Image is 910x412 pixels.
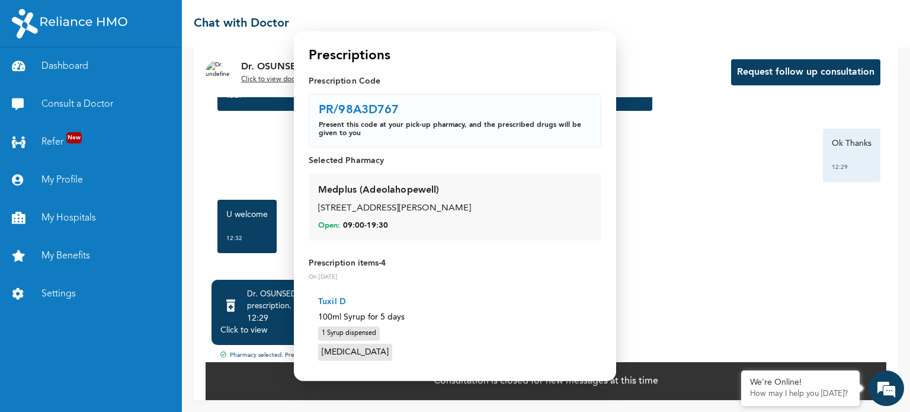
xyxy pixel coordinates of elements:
div: [STREET_ADDRESS][PERSON_NAME] [318,202,592,216]
div: 1 Syrup dispensed [318,326,380,341]
span: We're online! [69,141,164,261]
span: Conversation [6,369,116,378]
p: Present this code at your pick-up pharmacy, and the prescribed drugs will be given to you [319,121,591,138]
img: d_794563401_company_1708531726252_794563401 [22,59,48,89]
span: 09:00 - 19:30 [343,220,388,231]
p: 100ml Syrup for 5 days [318,311,592,323]
h4: Prescriptions [309,46,390,66]
textarea: Type your message and hit 'Enter' [6,307,226,349]
p: Prescription Code [309,75,601,87]
p: Prescription items - 4 [309,257,601,269]
p: On [DATE] [309,272,601,281]
div: FAQs [116,349,226,385]
p: Selected Pharmacy [309,155,601,167]
div: Chat with us now [62,66,199,82]
div: Minimize live chat window [194,6,223,34]
div: Medplus (Adeolahopewell) [318,183,440,197]
p: PR/98A3D767 [319,104,399,116]
div: [MEDICAL_DATA] [318,344,392,361]
p: Tuxil D [318,295,592,308]
span: Open: [318,220,340,231]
